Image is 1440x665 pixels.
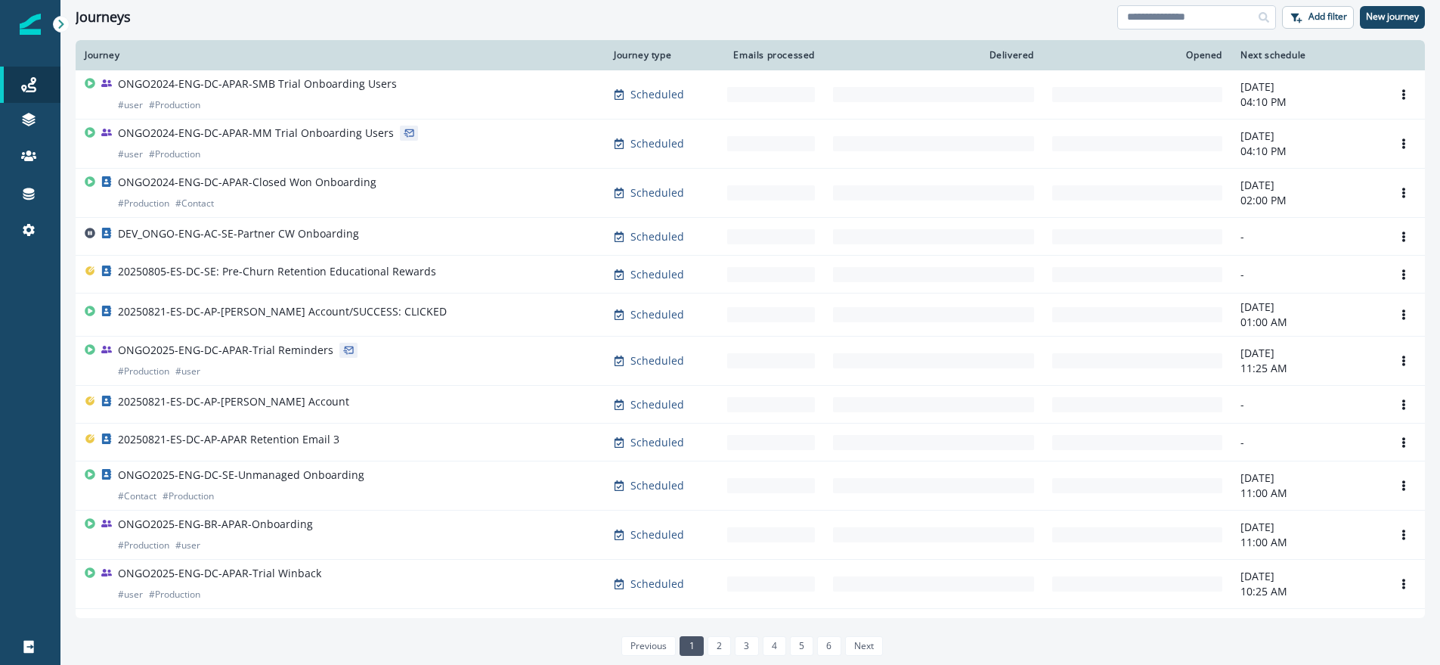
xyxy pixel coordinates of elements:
[630,397,684,412] p: Scheduled
[630,185,684,200] p: Scheduled
[790,636,813,656] a: Page 5
[118,175,376,190] p: ONGO2024-ENG-DC-APAR-Closed Won Onboarding
[1392,303,1416,326] button: Options
[630,307,684,322] p: Scheduled
[76,70,1425,120] a: ONGO2024-ENG-DC-APAR-SMB Trial Onboarding Users#user#ProductionScheduled-[DATE]04:10 PMOptions
[118,517,313,532] p: ONGO2025-ENG-BR-APAR-Onboarding
[118,226,359,241] p: DEV_ONGO-ENG-AC-SE-Partner CW Onboarding
[618,636,883,656] ul: Pagination
[1392,132,1416,155] button: Options
[1240,535,1373,550] p: 11:00 AM
[1240,615,1373,630] p: [DATE]
[1240,129,1373,144] p: [DATE]
[1240,178,1373,193] p: [DATE]
[118,538,169,553] p: # Production
[76,169,1425,218] a: ONGO2024-ENG-DC-APAR-Closed Won Onboarding#Production#ContactScheduled-[DATE]02:00 PMOptions
[1240,315,1373,330] p: 01:00 AM
[1240,144,1373,159] p: 04:10 PM
[1240,584,1373,599] p: 10:25 AM
[1240,95,1373,110] p: 04:10 PM
[817,636,841,656] a: Page 6
[149,98,200,113] p: # Production
[1392,393,1416,416] button: Options
[76,218,1425,256] a: DEV_ONGO-ENG-AC-SE-Partner CW OnboardingScheduled--Options
[118,566,321,581] p: ONGO2025-ENG-DC-APAR-Trial Winback
[1360,6,1425,29] button: New journey
[1392,182,1416,204] button: Options
[76,424,1425,461] a: 20250821-ES-DC-AP-APAR Retention Email 3Scheduled--Options
[1392,350,1416,372] button: Options
[118,343,333,358] p: ONGO2025-ENG-DC-APAR-Trial Reminders
[76,511,1425,560] a: ONGO2025-ENG-BR-APAR-Onboarding#Production#userScheduled-[DATE]11:00 AMOptions
[118,432,339,447] p: 20250821-ES-DC-AP-APAR Retention Email 3
[118,147,143,162] p: # user
[118,468,364,483] p: ONGO2025-ENG-DC-SE-Unmanaged Onboarding
[118,304,447,319] p: 20250821-ES-DC-AP-[PERSON_NAME] Account/SUCCESS: CLICKED
[630,435,684,450] p: Scheduled
[1240,79,1373,95] p: [DATE]
[1052,49,1222,61] div: Opened
[614,49,709,61] div: Journey type
[76,294,1425,337] a: 20250821-ES-DC-AP-[PERSON_NAME] Account/SUCCESS: CLICKEDScheduled-[DATE]01:00 AMOptions
[1240,520,1373,535] p: [DATE]
[118,587,143,602] p: # user
[1392,474,1416,497] button: Options
[1392,83,1416,106] button: Options
[76,386,1425,424] a: 20250821-ES-DC-AP-[PERSON_NAME] AccountScheduled--Options
[1392,225,1416,248] button: Options
[118,394,349,409] p: 20250821-ES-DC-AP-[PERSON_NAME] Account
[727,49,815,61] div: Emails processed
[1240,346,1373,361] p: [DATE]
[1366,11,1419,22] p: New journey
[1240,49,1373,61] div: Next schedule
[76,560,1425,609] a: ONGO2025-ENG-DC-APAR-Trial Winback#user#ProductionScheduled-[DATE]10:25 AMOptions
[118,76,397,92] p: ONGO2024-ENG-DC-APAR-SMB Trial Onboarding Users
[1240,267,1373,282] p: -
[1240,300,1373,315] p: [DATE]
[76,120,1425,169] a: ONGO2024-ENG-DC-APAR-MM Trial Onboarding Users#user#ProductionScheduled-[DATE]04:10 PMOptions
[630,576,684,592] p: Scheduled
[630,87,684,102] p: Scheduled
[76,461,1425,511] a: ONGO2025-ENG-DC-SE-Unmanaged Onboarding#Contact#ProductionScheduled-[DATE]11:00 AMOptions
[630,353,684,368] p: Scheduled
[163,489,214,504] p: # Production
[680,636,703,656] a: Page 1 is your current page
[708,636,731,656] a: Page 2
[630,267,684,282] p: Scheduled
[76,256,1425,294] a: 20250805-ES-DC-SE: Pre-Churn Retention Educational RewardsScheduled--Options
[630,229,684,244] p: Scheduled
[1240,397,1373,412] p: -
[1392,431,1416,454] button: Options
[76,609,1425,652] a: ONGO2025-ENG-DC-SE-30 Day No SpendScheduled-[DATE]10:15 AMOptions
[845,636,883,656] a: Next page
[1392,573,1416,595] button: Options
[1240,435,1373,450] p: -
[630,527,684,542] p: Scheduled
[763,636,786,656] a: Page 4
[630,136,684,151] p: Scheduled
[1240,486,1373,501] p: 11:00 AM
[118,264,436,279] p: 20250805-ES-DC-SE: Pre-Churn Retention Educational Rewards
[85,49,596,61] div: Journey
[1308,11,1347,22] p: Add filter
[118,196,169,211] p: # Production
[1240,193,1373,208] p: 02:00 PM
[76,337,1425,386] a: ONGO2025-ENG-DC-APAR-Trial Reminders#Production#userScheduled-[DATE]11:25 AMOptions
[1392,263,1416,286] button: Options
[1240,569,1373,584] p: [DATE]
[1240,229,1373,244] p: -
[1240,361,1373,376] p: 11:25 AM
[630,478,684,493] p: Scheduled
[1240,471,1373,486] p: [DATE]
[175,538,200,553] p: # user
[175,364,200,379] p: # user
[118,364,169,379] p: # Production
[1282,6,1354,29] button: Add filter
[118,98,143,113] p: # user
[20,14,41,35] img: Inflection
[1392,524,1416,546] button: Options
[118,126,394,141] p: ONGO2024-ENG-DC-APAR-MM Trial Onboarding Users
[149,587,200,602] p: # Production
[76,9,131,26] h1: Journeys
[833,49,1034,61] div: Delivered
